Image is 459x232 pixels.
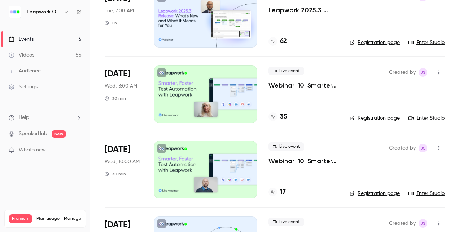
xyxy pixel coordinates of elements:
span: [DATE] [105,219,130,231]
span: Wed, 3:00 AM [105,82,137,90]
a: Enter Studio [408,190,445,197]
a: SpeakerHub [19,130,47,138]
a: 62 [268,36,287,46]
div: Videos [9,52,34,59]
iframe: Noticeable Trigger [73,147,82,153]
a: Registration page [350,190,400,197]
span: new [52,130,66,138]
span: Jaynesh Singh [419,144,427,152]
span: [DATE] [105,144,130,155]
span: Created by [389,144,416,152]
span: Live event [268,142,304,151]
a: Enter Studio [408,39,445,46]
a: Enter Studio [408,115,445,122]
span: Plan usage [36,216,60,222]
span: Live event [268,67,304,75]
span: What's new [19,146,46,154]
span: Help [19,114,29,121]
a: Registration page [350,39,400,46]
a: Webinar |10| Smarter, Faster Test Automation with Leapwork | US | Q4 2025 [268,157,338,165]
div: 30 min [105,171,126,177]
div: Oct 29 Wed, 10:00 AM (Europe/London) [105,65,143,123]
a: Leapwork 2025.3 Release: What’s New and What It Means for You [268,6,338,14]
span: Tue, 7:00 AM [105,7,134,14]
h4: 35 [280,112,287,122]
span: Jaynesh Singh [419,219,427,228]
img: Leapwork Online Event [9,6,21,18]
span: Created by [389,219,416,228]
a: Registration page [350,115,400,122]
div: 30 min [105,95,126,101]
span: JS [420,144,426,152]
div: 1 h [105,20,117,26]
span: JS [420,219,426,228]
h4: 17 [280,187,286,197]
div: Events [9,36,34,43]
li: help-dropdown-opener [9,114,82,121]
div: Oct 29 Wed, 10:00 AM (America/Los Angeles) [105,141,143,198]
span: Created by [389,68,416,77]
h4: 62 [280,36,287,46]
a: 35 [268,112,287,122]
span: JS [420,68,426,77]
h6: Leapwork Online Event [27,8,61,15]
span: Premium [9,214,32,223]
a: Manage [64,216,81,222]
span: Wed, 10:00 AM [105,158,140,165]
div: Settings [9,83,38,90]
span: [DATE] [105,68,130,80]
a: 17 [268,187,286,197]
span: Jaynesh Singh [419,68,427,77]
span: Live event [268,218,304,226]
a: Webinar |10| Smarter, Faster Test Automation with Leapwork | EMEA | Q4 2025 [268,81,338,90]
div: Audience [9,67,41,75]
